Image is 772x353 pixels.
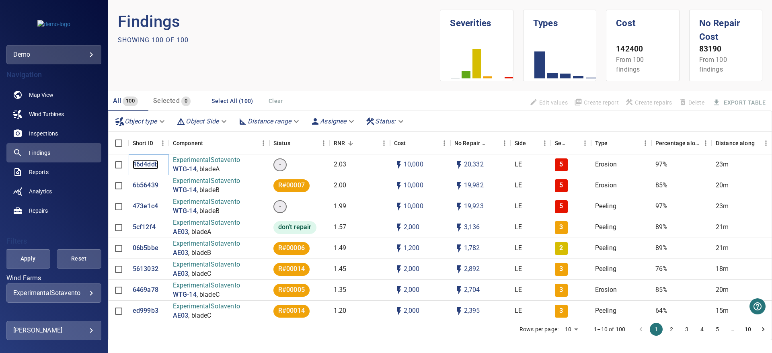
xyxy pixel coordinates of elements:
h1: No Repair Cost [699,10,752,43]
button: Go to page 10 [741,323,754,336]
span: R#00006 [273,244,310,253]
p: 20m [716,285,729,295]
p: 97% [655,160,667,169]
p: 142400 [616,43,669,55]
div: Severity [551,132,591,154]
div: The base labour and equipment costs to repair the finding. Does not include the loss of productio... [394,132,406,154]
p: 97% [655,202,667,211]
svg: Auto impact [454,285,464,295]
h1: Types [533,10,586,30]
p: ExperimentalSotavento [173,302,240,311]
button: Go to next page [757,323,770,336]
div: Object Side [173,114,232,128]
svg: Auto cost [394,285,404,295]
p: WTG-14 [173,186,197,195]
p: 2,000 [404,223,420,232]
p: ExperimentalSotavento [173,281,240,290]
img: demo-logo [37,20,70,28]
button: Sort [568,138,579,149]
span: 100 [123,96,138,106]
div: Status [269,132,330,154]
svg: Auto impact [454,202,464,211]
div: Side [515,132,526,154]
button: Menu [700,137,712,149]
button: Menu [378,137,390,149]
p: 15m [716,306,729,316]
p: LE [515,285,522,295]
a: WTG-14 [173,207,197,216]
p: 23m [716,202,729,211]
span: Apply the latest inspection filter to create repairs [622,96,675,109]
svg: Auto cost [394,306,404,316]
a: 6469a78 [133,285,158,295]
div: ExperimentalSotavento [13,289,94,297]
p: 2,000 [404,306,420,316]
a: map noActive [6,85,101,105]
p: 2,000 [404,285,420,295]
button: Menu [318,137,330,149]
div: demo [13,48,94,61]
a: findings active [6,143,101,162]
svg: Auto cost [394,160,404,170]
div: Percentage along [655,132,700,154]
span: Wind Turbines [29,110,64,118]
p: 85% [655,285,667,295]
svg: Auto impact [454,306,464,316]
p: 1.49 [334,244,347,253]
a: 6b56439 [133,181,158,190]
div: Percentage along [651,132,712,154]
span: Reports [29,168,49,176]
span: Findings [29,149,50,157]
span: R#00014 [273,265,310,274]
em: Distance range [248,117,291,125]
span: Repairs [29,207,48,215]
p: 1.45 [334,265,347,274]
div: Repair Now Ratio: The ratio of the additional incurred cost of repair in 1 year and the cost of r... [334,132,345,154]
p: ExperimentalSotavento [173,239,240,248]
div: R#00006 [273,242,310,255]
svg: Auto cost [394,223,404,232]
p: 76% [655,265,667,274]
a: AE03 [173,228,189,237]
p: LE [515,160,522,169]
span: Analytics [29,187,52,195]
h1: Severities [450,10,503,30]
p: 23m [716,160,729,169]
p: Erosion [595,285,617,295]
label: Wind Farms [6,275,101,281]
span: Selected [153,97,180,105]
p: Peeling [595,265,616,274]
div: Status [273,132,290,154]
svg: Auto impact [454,244,464,253]
div: R#00014 [273,263,310,276]
p: 3 [559,265,563,274]
svg: Auto impact [454,265,464,274]
p: 2,892 [464,265,480,274]
p: 3 [559,223,563,232]
p: LE [515,265,522,274]
p: Peeling [595,202,616,211]
div: Distance range [235,114,304,128]
p: 1–10 of 100 [594,325,625,333]
nav: pagination navigation [633,323,771,336]
em: Status : [375,117,396,125]
div: Assignee [307,114,359,128]
p: , bladeC [188,311,211,320]
svg: Auto impact [454,181,464,191]
span: Reset [67,254,91,264]
p: 5 [559,160,563,169]
a: 06b5bbe [133,244,158,253]
svg: Auto cost [394,202,404,211]
p: 5613032 [133,265,158,274]
div: [PERSON_NAME] [13,324,94,337]
p: 21m [716,223,729,232]
p: 2.00 [334,181,347,190]
button: Reset [57,249,101,269]
div: No Repair Cost [450,132,511,154]
div: 10 [562,324,581,335]
button: Menu [579,137,591,149]
a: AE03 [173,269,189,279]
